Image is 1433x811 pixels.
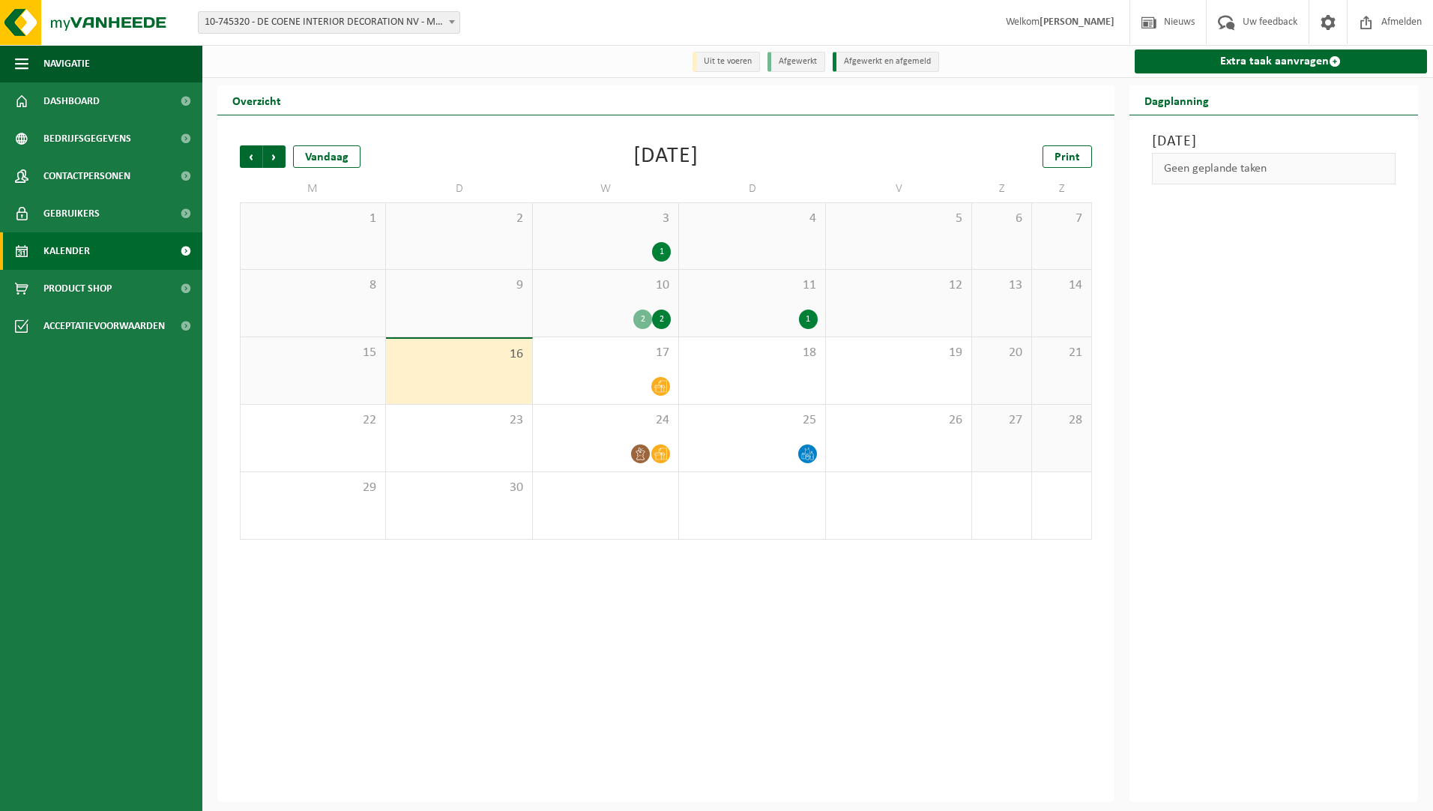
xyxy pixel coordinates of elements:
span: Product Shop [43,270,112,307]
span: 22 [248,412,378,429]
div: Geen geplande taken [1152,153,1396,184]
span: 19 [833,345,964,361]
h2: Overzicht [217,85,296,115]
div: 2 [633,310,652,329]
h2: Dagplanning [1129,85,1224,115]
td: D [679,175,825,202]
li: Afgewerkt en afgemeld [833,52,939,72]
span: 3 [540,211,671,227]
h3: [DATE] [1152,130,1396,153]
span: 7 [1040,211,1084,227]
div: 2 [652,310,671,329]
td: V [826,175,972,202]
span: 28 [1040,412,1084,429]
span: 14 [1040,277,1084,294]
td: W [533,175,679,202]
span: 12 [833,277,964,294]
a: Extra taak aanvragen [1135,49,1428,73]
span: 13 [980,277,1024,294]
span: 4 [687,211,817,227]
span: Dashboard [43,82,100,120]
span: 2 [393,211,524,227]
span: Print [1055,151,1080,163]
span: 8 [248,277,378,294]
span: 5 [833,211,964,227]
span: 27 [980,412,1024,429]
span: 9 [393,277,524,294]
span: 23 [393,412,524,429]
div: [DATE] [633,145,699,168]
span: 30 [393,480,524,496]
span: Contactpersonen [43,157,130,195]
span: 16 [393,346,524,363]
a: Print [1043,145,1092,168]
span: Vorige [240,145,262,168]
span: 24 [540,412,671,429]
td: Z [1032,175,1092,202]
div: 1 [799,310,818,329]
span: 21 [1040,345,1084,361]
span: 25 [687,412,817,429]
span: 10-745320 - DE COENE INTERIOR DECORATION NV - MARKE [198,11,460,34]
span: 6 [980,211,1024,227]
span: Volgende [263,145,286,168]
td: M [240,175,386,202]
span: 1 [248,211,378,227]
span: 15 [248,345,378,361]
span: Bedrijfsgegevens [43,120,131,157]
li: Afgewerkt [767,52,825,72]
strong: [PERSON_NAME] [1040,16,1114,28]
span: Navigatie [43,45,90,82]
span: 26 [833,412,964,429]
span: 29 [248,480,378,496]
span: 10-745320 - DE COENE INTERIOR DECORATION NV - MARKE [199,12,459,33]
li: Uit te voeren [693,52,760,72]
span: Acceptatievoorwaarden [43,307,165,345]
span: Gebruikers [43,195,100,232]
span: Kalender [43,232,90,270]
span: 11 [687,277,817,294]
span: 17 [540,345,671,361]
span: 10 [540,277,671,294]
span: 18 [687,345,817,361]
td: D [386,175,532,202]
td: Z [972,175,1032,202]
div: 1 [652,242,671,262]
span: 20 [980,345,1024,361]
div: Vandaag [293,145,360,168]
